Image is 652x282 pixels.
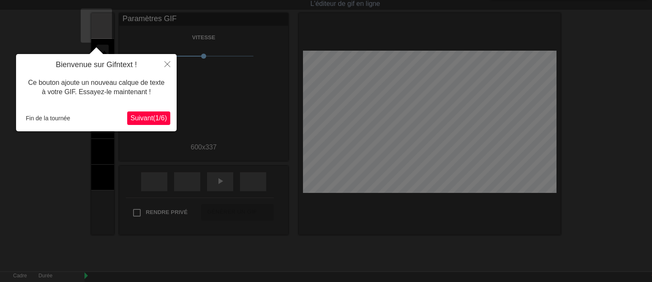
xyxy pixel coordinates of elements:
button: Fermer [158,54,177,73]
font: ) [165,114,167,122]
font: ( [153,114,155,122]
button: Suivant [127,111,170,125]
h4: Bienvenue sur Gifntext ! [22,60,170,70]
font: Suivant [131,114,153,122]
font: Bienvenue sur Gifntext ! [56,60,137,69]
font: 1 [155,114,159,122]
font: Ce bouton ajoute un nouveau calque de texte à votre GIF. Essayez-le maintenant ! [28,79,165,95]
font: 6 [161,114,165,122]
font: Fin de la tournée [26,115,70,122]
font: / [159,114,161,122]
button: Fin de la tournée [22,112,74,125]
